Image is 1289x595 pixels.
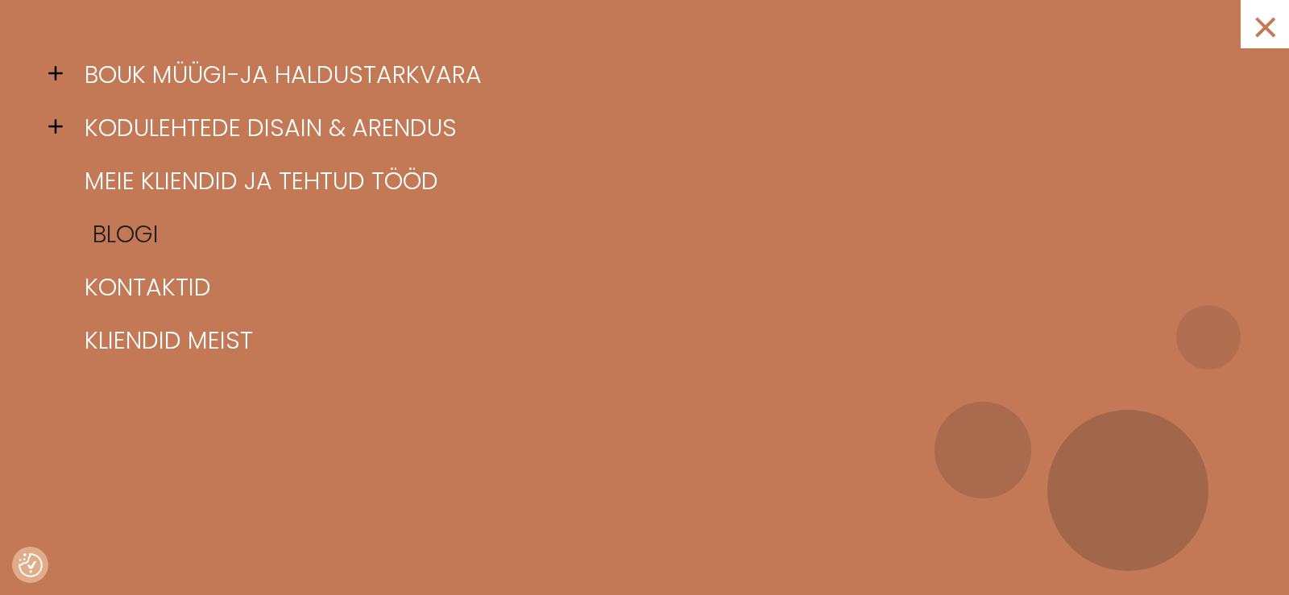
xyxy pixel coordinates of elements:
[19,553,43,577] img: Revisit consent button
[81,208,1249,261] a: Blogi
[73,155,1241,208] a: Meie kliendid ja tehtud tööd
[73,261,1241,314] a: Kontaktid
[19,553,43,577] button: Nõusolekueelistused
[73,101,1241,155] a: Kodulehtede disain & arendus
[73,314,1241,367] a: Kliendid meist
[73,48,1241,101] a: BOUK müügi-ja haldustarkvara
